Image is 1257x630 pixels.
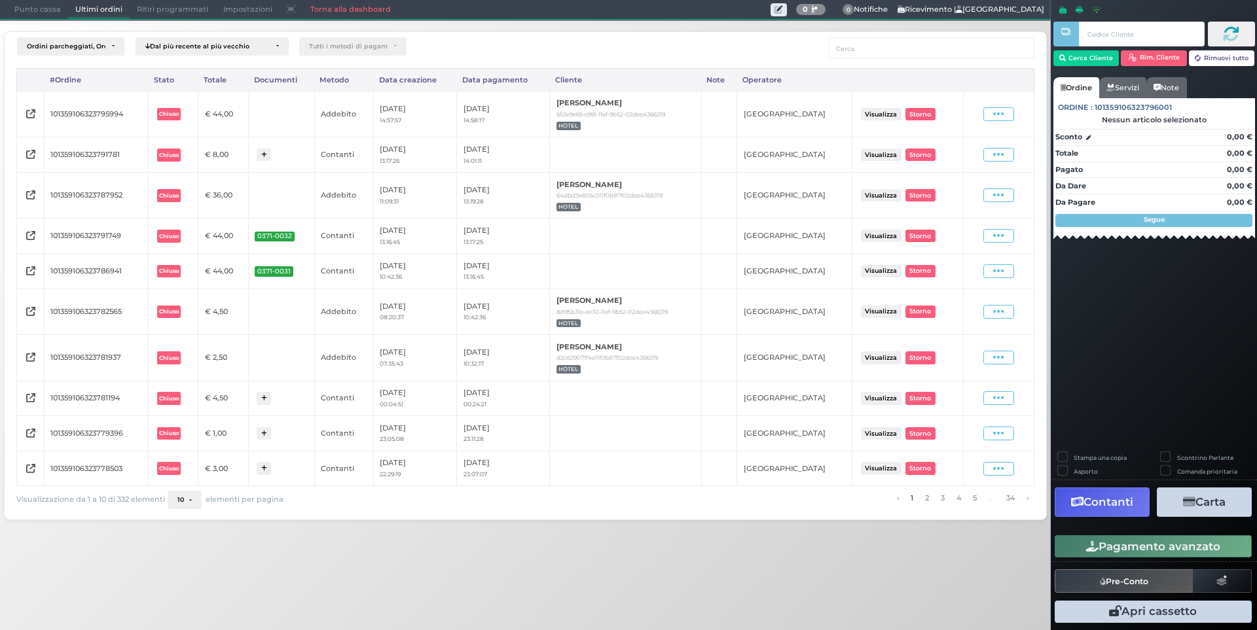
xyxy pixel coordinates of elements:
[905,392,936,404] button: Storno
[457,451,550,486] td: [DATE]
[380,313,404,321] small: 08:20:37
[1002,491,1018,505] a: alla pagina 34
[556,296,622,305] b: [PERSON_NAME]
[314,91,373,137] td: Addebito
[373,219,457,254] td: [DATE]
[737,335,852,381] td: [GEOGRAPHIC_DATA]
[198,69,249,91] div: Totale
[198,335,249,381] td: € 2,50
[255,266,293,276] span: 0371-0031
[905,306,936,318] button: Storno
[457,254,550,289] td: [DATE]
[1144,215,1165,224] strong: Segue
[198,381,249,416] td: € 4,50
[737,381,852,416] td: [GEOGRAPHIC_DATA]
[464,116,484,124] small: 14:58:17
[1055,198,1095,207] strong: Da Pagare
[314,254,373,289] td: Contanti
[159,430,179,436] b: Chiuso
[457,289,550,334] td: [DATE]
[861,108,902,120] button: Visualizza
[27,43,105,50] div: Ordini parcheggiati, Ordini aperti, Ordini chiusi
[159,395,179,402] b: Chiuso
[44,254,148,289] td: 101359106323786941
[198,451,249,486] td: € 3,00
[68,1,130,19] span: Ultimi ordini
[159,152,179,158] b: Chiuso
[373,137,457,173] td: [DATE]
[314,69,373,91] div: Metodo
[556,365,581,374] span: HOTEL
[556,308,668,315] small: 8895b31e-ee30-11ef-9b52-02dee4366319
[905,427,936,440] button: Storno
[737,289,852,334] td: [GEOGRAPHIC_DATA]
[1227,149,1252,158] strong: 0,00 €
[556,180,622,189] b: [PERSON_NAME]
[556,98,622,107] b: [PERSON_NAME]
[159,111,179,117] b: Chiuso
[905,265,936,277] button: Storno
[905,149,936,161] button: Storno
[1079,22,1204,46] input: Codice Cliente
[1055,131,1082,143] strong: Sconto
[1055,569,1193,593] button: Pre-Conto
[373,254,457,289] td: [DATE]
[1055,535,1252,557] button: Pagamento avanzato
[457,69,550,91] div: Data pagamento
[1177,453,1233,462] label: Scontrino Parlante
[1074,467,1098,476] label: Asporto
[828,37,1034,59] input: Cerca
[44,335,148,381] td: 101359106323781937
[464,198,484,205] small: 13:19:28
[314,416,373,451] td: Contanti
[216,1,280,19] span: Impostazioni
[556,122,581,130] span: HOTEL
[803,5,808,14] b: 0
[861,149,902,161] button: Visualizza
[1227,165,1252,174] strong: 0,00 €
[373,381,457,416] td: [DATE]
[149,69,198,91] div: Stato
[44,219,148,254] td: 101359106323791749
[1189,50,1255,66] button: Rimuovi tutto
[314,381,373,416] td: Contanti
[255,232,295,241] span: 0371-0032
[44,91,148,137] td: 101359106323795994
[198,219,249,254] td: € 44,00
[737,137,852,173] td: [GEOGRAPHIC_DATA]
[159,355,179,361] b: Chiuso
[907,491,917,505] a: alla pagina 1
[198,289,249,334] td: € 4,50
[457,137,550,173] td: [DATE]
[380,157,399,164] small: 13:17:26
[198,254,249,289] td: € 44,00
[861,306,902,318] button: Visualizza
[1227,198,1252,207] strong: 0,00 €
[177,496,184,504] span: 10
[464,470,487,478] small: 23:07:07
[1227,181,1252,190] strong: 0,00 €
[737,219,852,254] td: [GEOGRAPHIC_DATA]
[314,335,373,381] td: Addebito
[248,69,314,91] div: Documenti
[198,137,249,173] td: € 8,00
[861,230,902,242] button: Visualizza
[921,491,932,505] a: alla pagina 2
[44,381,148,416] td: 101359106323781194
[373,173,457,219] td: [DATE]
[861,392,902,404] button: Visualizza
[1177,467,1237,476] label: Comanda prioritaria
[1053,50,1120,66] button: Cerca Cliente
[44,289,148,334] td: 101359106323782565
[380,238,400,245] small: 13:16:45
[1055,181,1086,190] strong: Da Dare
[44,451,148,486] td: 101359106323778503
[130,1,215,19] span: Ritiri programmati
[861,351,902,364] button: Visualizza
[1095,102,1172,113] span: 101359106323796001
[44,173,148,219] td: 101359106323787952
[302,1,397,19] a: Torna alla dashboard
[309,43,388,50] div: Tutti i metodi di pagamento
[7,1,68,19] span: Punto cassa
[953,491,964,505] a: alla pagina 4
